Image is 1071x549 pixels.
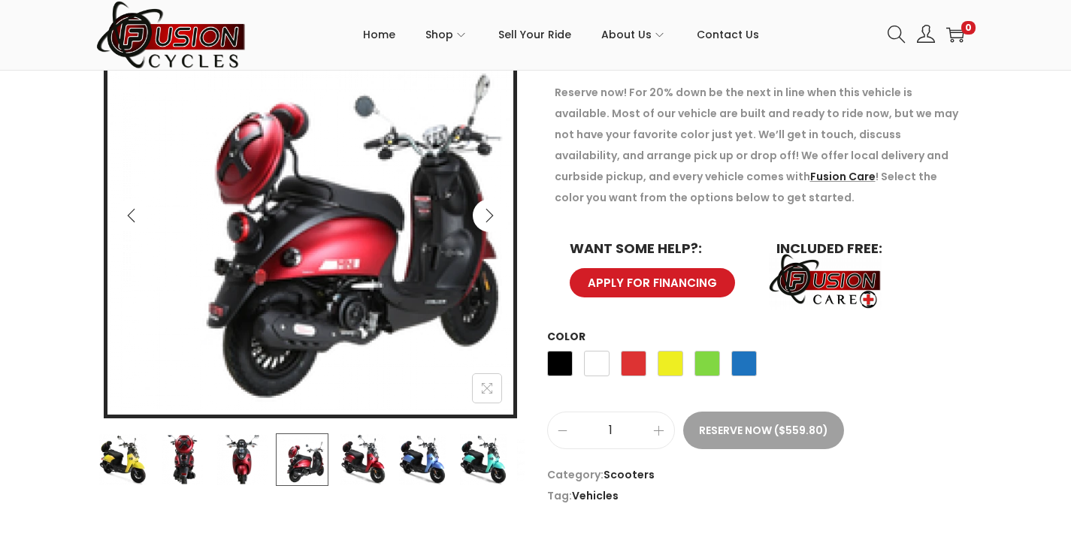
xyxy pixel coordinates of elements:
h6: INCLUDED FREE: [776,242,953,255]
a: Scooters [604,467,655,482]
img: Product image [216,433,268,486]
a: Vehicles [572,488,619,503]
img: Product image [456,433,509,486]
button: Next [473,199,506,232]
img: Product image [156,433,208,486]
button: Reserve Now ($559.80) [683,412,844,449]
span: Shop [425,16,453,53]
img: Product image [516,433,569,486]
a: Home [363,1,395,68]
h6: WANT SOME HELP?: [570,242,746,255]
span: APPLY FOR FINANCING [588,277,717,288]
button: Previous [115,199,148,232]
span: Sell Your Ride [498,16,571,53]
a: About Us [601,1,667,68]
img: Product image [276,433,328,486]
span: Contact Us [697,16,759,53]
span: About Us [601,16,652,53]
img: Product image [123,17,528,422]
nav: Primary navigation [247,1,876,68]
a: APPLY FOR FINANCING [570,268,735,297]
span: Tag: [547,485,976,506]
label: Color [547,329,585,344]
input: Product quantity [548,420,674,441]
a: Contact Us [697,1,759,68]
img: Product image [336,433,389,486]
img: Product image [396,433,449,486]
span: Home [363,16,395,53]
a: Sell Your Ride [498,1,571,68]
span: Category: [547,464,976,485]
a: 0 [946,26,964,44]
a: Shop [425,1,468,68]
img: Product image [95,433,148,486]
p: Reserve now! For 20% down be the next in line when this vehicle is available. Most of our vehicle... [555,82,968,208]
a: Fusion Care [810,169,876,184]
